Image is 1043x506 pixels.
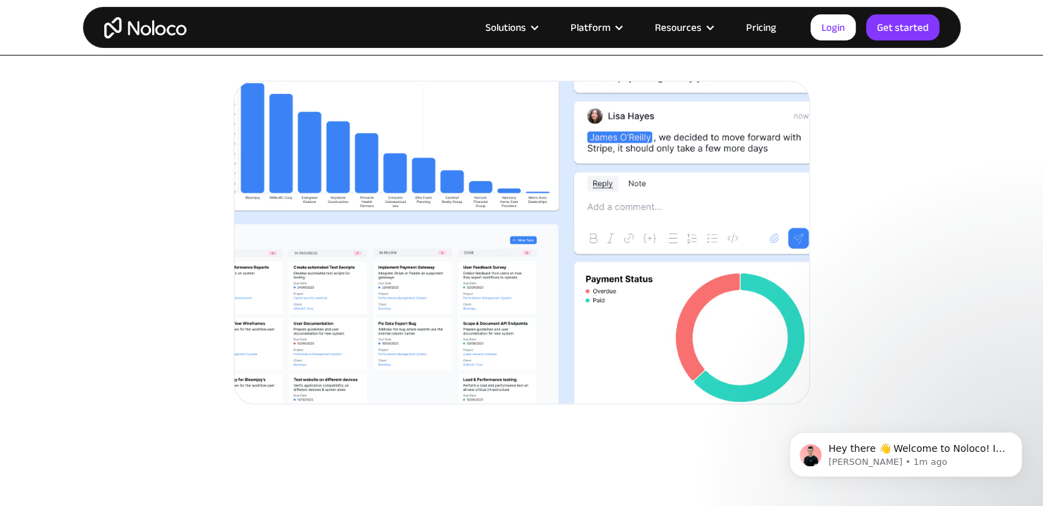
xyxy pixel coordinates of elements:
[811,14,856,40] a: Login
[468,19,553,36] div: Solutions
[769,403,1043,499] iframe: Intercom notifications message
[104,17,187,38] a: home
[638,19,729,36] div: Resources
[553,19,638,36] div: Platform
[866,14,939,40] a: Get started
[234,81,810,405] a: open lightbox
[571,19,610,36] div: Platform
[655,19,702,36] div: Resources
[729,19,793,36] a: Pricing
[485,19,526,36] div: Solutions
